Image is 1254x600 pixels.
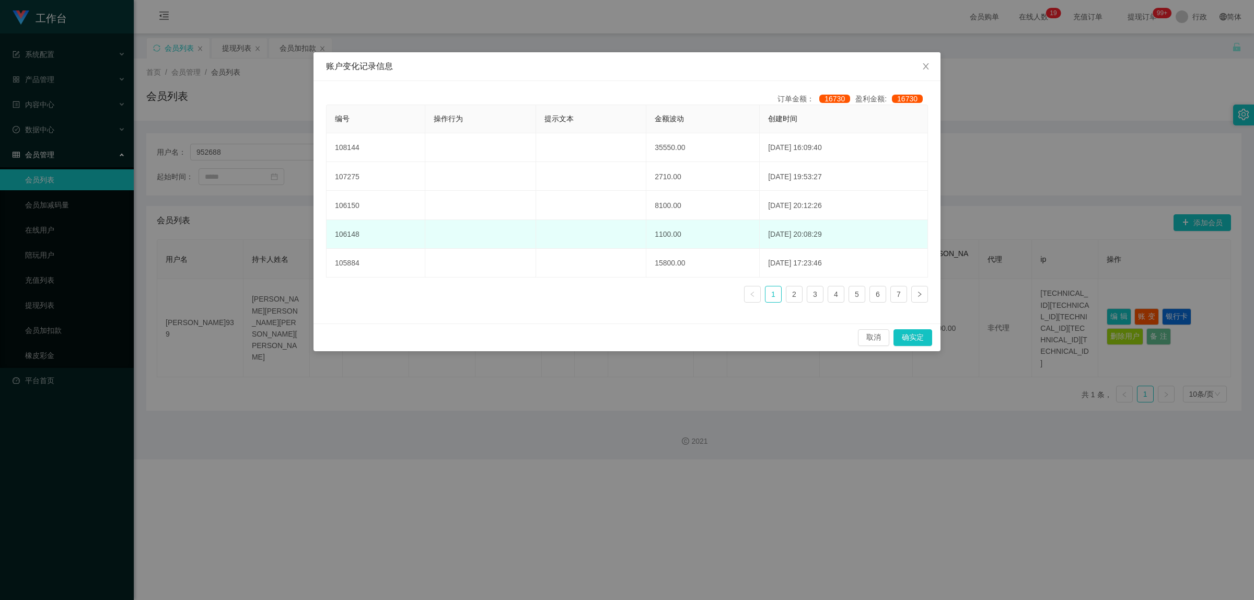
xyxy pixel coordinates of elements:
li: 上一页 [744,286,761,303]
font: 操作行为 [434,114,463,123]
font: 108144 [335,143,359,152]
font: 编号 [335,114,350,123]
button: 关闭 [911,52,940,82]
li: 5 [849,286,865,303]
li: 下一页 [911,286,928,303]
font: 4 [834,290,838,298]
font: [DATE] 20:08:29 [768,230,821,238]
font: 金额波动 [655,114,684,123]
font: [DATE] 16:09:40 [768,143,821,152]
font: 16730 [897,95,918,103]
font: [DATE] 19:53:27 [768,172,821,180]
font: [DATE] 17:23:46 [768,259,821,267]
font: 5 [855,290,859,298]
button: 确实定 [893,329,932,346]
font: 创建时间 [768,114,797,123]
font: 106148 [335,230,359,238]
font: 6 [876,290,880,298]
font: 2 [792,290,796,298]
li: 7 [890,286,907,303]
font: 盈利金额: [855,95,887,103]
font: 15800.00 [655,259,685,267]
font: 订单金额： [777,95,814,103]
font: [DATE] 20:12:26 [768,201,821,210]
i: 图标： 右 [916,291,923,297]
font: 7 [897,290,901,298]
li: 3 [807,286,823,303]
font: 16730 [825,95,845,103]
li: 2 [786,286,803,303]
font: 1100.00 [655,230,681,238]
font: 提示文本 [544,114,574,123]
font: 105884 [335,259,359,267]
li: 1 [765,286,782,303]
font: 3 [813,290,817,298]
button: 取消 [858,329,889,346]
font: 107275 [335,172,359,180]
font: 106150 [335,201,359,210]
font: 2710.00 [655,172,681,180]
font: 1 [771,290,775,298]
font: 账户变化记录信息 [326,62,393,71]
i: 图标： 左 [749,291,756,297]
li: 6 [869,286,886,303]
font: 35550.00 [655,143,685,152]
i: 图标： 关闭 [922,62,930,71]
font: 8100.00 [655,201,681,210]
li: 4 [828,286,844,303]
